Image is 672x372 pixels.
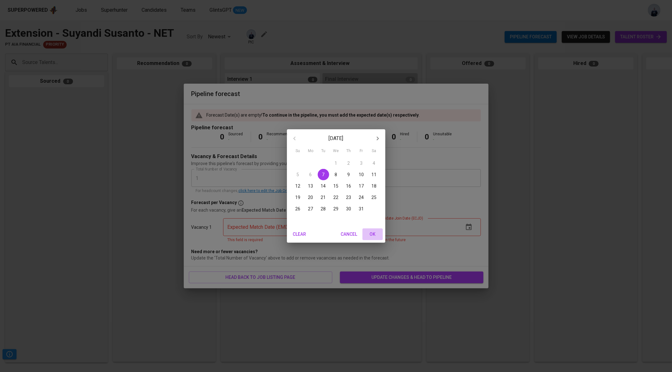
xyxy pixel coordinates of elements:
[343,203,355,215] button: 30
[356,148,367,154] span: Fr
[343,192,355,203] button: 23
[296,206,301,212] p: 26
[308,206,313,212] p: 27
[346,206,351,212] p: 30
[334,194,339,201] p: 22
[330,203,342,215] button: 29
[308,183,313,189] p: 13
[321,183,326,189] p: 14
[356,203,367,215] button: 31
[330,148,342,154] span: We
[318,148,329,154] span: Tu
[318,192,329,203] button: 21
[318,180,329,192] button: 14
[330,180,342,192] button: 15
[335,171,337,178] p: 8
[292,180,304,192] button: 12
[346,183,351,189] p: 16
[359,171,364,178] p: 10
[369,148,380,154] span: Sa
[356,180,367,192] button: 17
[292,192,304,203] button: 19
[308,194,313,201] p: 20
[359,194,364,201] p: 24
[292,230,307,238] span: Clear
[369,169,380,180] button: 11
[343,180,355,192] button: 16
[369,180,380,192] button: 18
[296,183,301,189] p: 12
[359,206,364,212] p: 31
[321,206,326,212] p: 28
[305,192,316,203] button: 20
[338,228,360,240] button: Cancel
[330,192,342,203] button: 22
[343,148,355,154] span: Th
[334,206,339,212] p: 29
[289,228,310,240] button: Clear
[359,183,364,189] p: 17
[322,171,325,178] p: 7
[372,194,377,201] p: 25
[318,203,329,215] button: 28
[365,230,380,238] span: OK
[372,171,377,178] p: 11
[321,194,326,201] p: 21
[292,203,304,215] button: 26
[302,135,370,142] p: [DATE]
[305,180,316,192] button: 13
[348,171,350,178] p: 9
[372,183,377,189] p: 18
[369,192,380,203] button: 25
[292,148,304,154] span: Su
[330,169,342,180] button: 8
[318,169,329,180] button: 7
[334,183,339,189] p: 15
[305,148,316,154] span: Mo
[341,230,357,238] span: Cancel
[296,194,301,201] p: 19
[363,228,383,240] button: OK
[305,203,316,215] button: 27
[343,169,355,180] button: 9
[346,194,351,201] p: 23
[356,192,367,203] button: 24
[356,169,367,180] button: 10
